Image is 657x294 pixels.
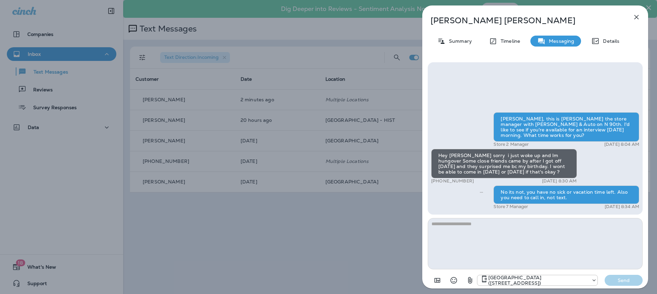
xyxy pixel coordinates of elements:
p: Store 2 Manager [493,142,529,147]
button: Select an emoji [447,273,461,287]
p: Store 7 Manager [493,204,528,209]
div: [PERSON_NAME], this is [PERSON_NAME] the store manager with [PERSON_NAME] & Auto on N 90th. I'd l... [493,112,639,142]
div: No its not, you have no sick or vacation time left. Also you need to call in, not text. [493,186,639,204]
p: [GEOGRAPHIC_DATA] ([STREET_ADDRESS]) [488,275,588,286]
p: [DATE] 8:04 AM [604,142,639,147]
button: Add in a premade template [430,273,444,287]
div: Hey [PERSON_NAME] sorry i just woke up and Im hungover Some close friends came by after I got off... [431,149,577,178]
p: Messaging [545,38,574,44]
div: +1 (402) 496-2450 [477,275,597,286]
p: Details [600,38,619,44]
p: Timeline [497,38,520,44]
p: [PHONE_NUMBER] [431,178,474,184]
p: [DATE] 8:30 AM [542,178,577,184]
p: [PERSON_NAME] [PERSON_NAME] [430,16,617,25]
p: Summary [446,38,472,44]
span: Sent [480,189,483,195]
p: [DATE] 8:34 AM [605,204,639,209]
